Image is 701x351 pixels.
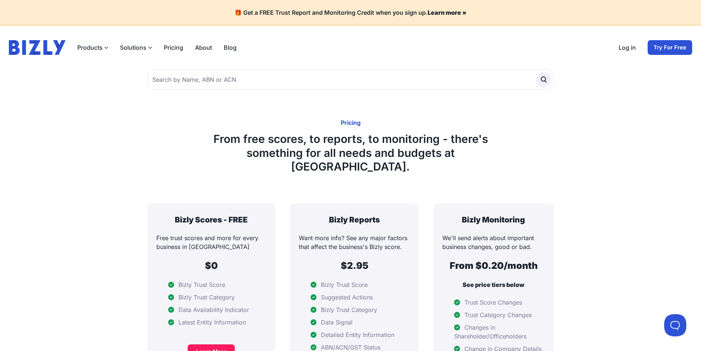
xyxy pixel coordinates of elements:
[156,234,267,251] p: Free trust scores and more for every business in [GEOGRAPHIC_DATA]
[299,260,410,271] h2: $2.95
[299,234,410,251] p: Want more info? See any major factors that affect the business's Bizly score.
[156,215,267,225] h3: Bizly Scores - FREE
[299,305,410,314] li: Bizly Trust Category
[619,43,636,52] a: Log in
[164,43,183,52] a: Pricing
[648,40,692,55] a: Try For Free
[442,215,545,225] h3: Bizly Monitoring
[156,318,267,327] li: Latest Entity Information
[156,260,267,271] h2: $0
[299,293,410,302] li: Suggested Actions
[186,132,516,174] h1: From free scores, to reports, to monitoring - there's something for all needs and budgets at [GEO...
[224,43,237,52] a: Blog
[9,9,692,16] h4: 🎁 Get a FREE Trust Report and Monitoring Credit when you sign up.
[442,298,545,307] li: Trust Score Changes
[77,43,108,52] button: Products
[299,330,410,339] li: Detailed Entity Information
[299,280,410,289] li: Bizly Trust Score
[156,305,267,314] li: Data Availability Indicator
[195,43,212,52] a: About
[442,260,545,271] h2: From $0.20/month
[156,293,267,302] li: Bizly Trust Category
[442,280,545,289] p: See price tiers below
[120,43,152,52] button: Solutions
[148,70,554,89] input: Search by Name, ABN or ACN
[442,310,545,319] li: Trust Category Changes
[156,280,267,289] li: Bizly Trust Score
[428,9,467,16] a: Learn more »
[299,215,410,225] h3: Bizly Reports
[664,314,686,336] iframe: Toggle Customer Support
[299,318,410,327] li: Data Signal
[442,234,545,251] p: We'll send alerts about important business changes, good or bad.
[442,323,545,341] li: Changes in Shareholder/Officeholders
